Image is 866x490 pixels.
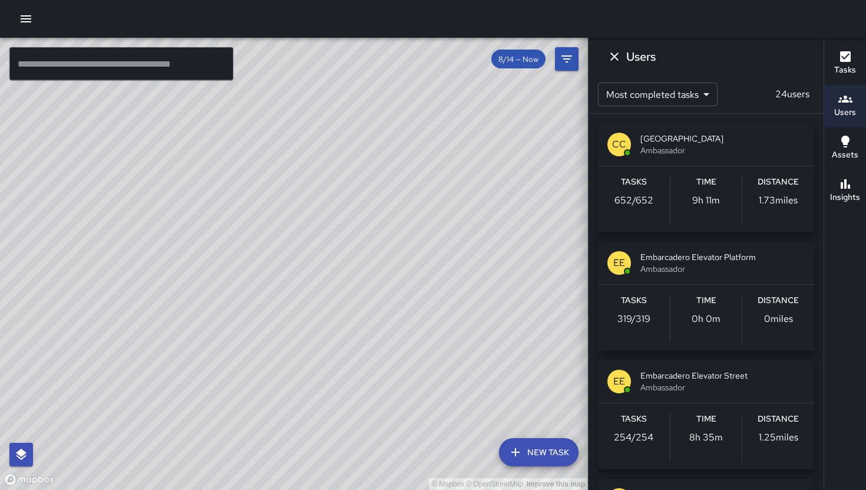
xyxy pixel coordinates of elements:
h6: Distance [758,294,799,307]
h6: Time [696,294,716,307]
h6: Insights [830,191,860,204]
h6: Tasks [621,413,647,426]
p: 254 / 254 [614,430,653,445]
h6: Users [834,106,856,119]
p: EE [613,256,625,270]
p: 24 users [771,87,814,101]
p: 1.73 miles [759,193,798,208]
p: EE [613,374,625,389]
span: Embarcadero Elevator Platform [640,251,805,263]
p: 9h 11m [692,193,720,208]
span: 8/14 — Now [491,54,546,64]
h6: Users [626,47,656,66]
h6: Tasks [621,176,647,189]
p: 319 / 319 [617,312,650,326]
p: 1.25 miles [759,430,798,445]
button: Assets [824,127,866,170]
button: EEEmbarcadero Elevator StreetAmbassadorTasks254/254Time8h 35mDistance1.25miles [598,360,814,469]
button: Dismiss [603,45,626,68]
p: 8h 35m [689,430,723,445]
h6: Assets [832,149,858,162]
h6: Time [696,413,716,426]
button: Insights [824,170,866,212]
span: Embarcadero Elevator Street [640,370,805,382]
p: 0h 0m [692,312,720,326]
h6: Tasks [834,64,856,77]
span: Ambassador [640,144,805,156]
h6: Time [696,176,716,189]
button: Filters [555,47,579,71]
span: Ambassador [640,382,805,393]
h6: Tasks [621,294,647,307]
span: Ambassador [640,263,805,275]
div: Most completed tasks [598,83,718,106]
h6: Distance [758,176,799,189]
button: CC[GEOGRAPHIC_DATA]AmbassadorTasks652/652Time9h 11mDistance1.73miles [598,123,814,232]
span: [GEOGRAPHIC_DATA] [640,133,805,144]
p: 0 miles [764,312,793,326]
p: CC [612,137,626,152]
button: EEEmbarcadero Elevator PlatformAmbassadorTasks319/319Time0h 0mDistance0miles [598,242,814,351]
button: Users [824,85,866,127]
button: New Task [499,438,579,466]
p: 652 / 652 [614,193,653,208]
h6: Distance [758,413,799,426]
button: Tasks [824,42,866,85]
